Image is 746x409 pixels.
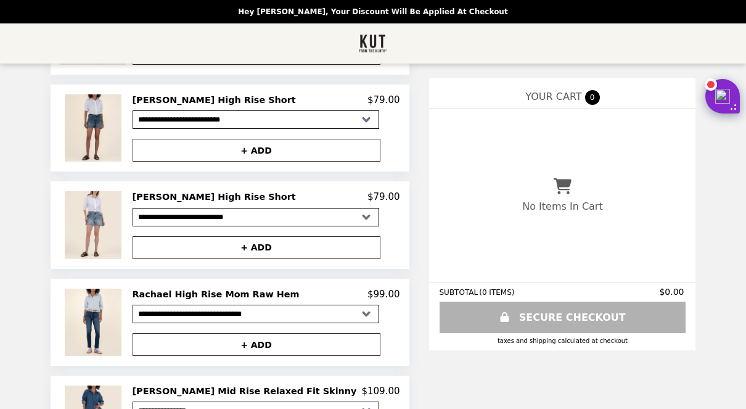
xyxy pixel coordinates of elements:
[133,191,301,202] h2: [PERSON_NAME] High Rise Short
[133,139,380,162] button: + ADD
[133,208,379,226] select: Select a product variant
[359,31,388,56] img: Brand Logo
[479,288,514,297] span: ( 0 ITEMS )
[367,191,400,202] p: $79.00
[133,289,305,300] h2: Rachael High Rise Mom Raw Hem
[65,191,124,258] img: Taylor High Rise Short
[65,94,124,162] img: Jane High Rise Short
[133,333,380,356] button: + ADD
[659,287,686,297] span: $0.00
[522,200,602,212] p: No Items In Cart
[361,386,400,397] p: $109.00
[439,288,479,297] span: SUBTOTAL
[439,337,686,344] div: Taxes and Shipping calculated at checkout
[133,110,379,129] select: Select a product variant
[65,289,124,356] img: Rachael High Rise Mom Raw Hem
[133,94,301,105] h2: [PERSON_NAME] High Rise Short
[367,289,400,300] p: $99.00
[238,7,507,16] p: Hey [PERSON_NAME], your discount will be applied at checkout
[367,94,400,105] p: $79.00
[585,90,600,105] span: 0
[525,91,581,102] span: YOUR CART
[133,236,380,259] button: + ADD
[133,305,379,323] select: Select a product variant
[133,386,362,397] h2: [PERSON_NAME] Mid Rise Relaxed Fit Skinny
